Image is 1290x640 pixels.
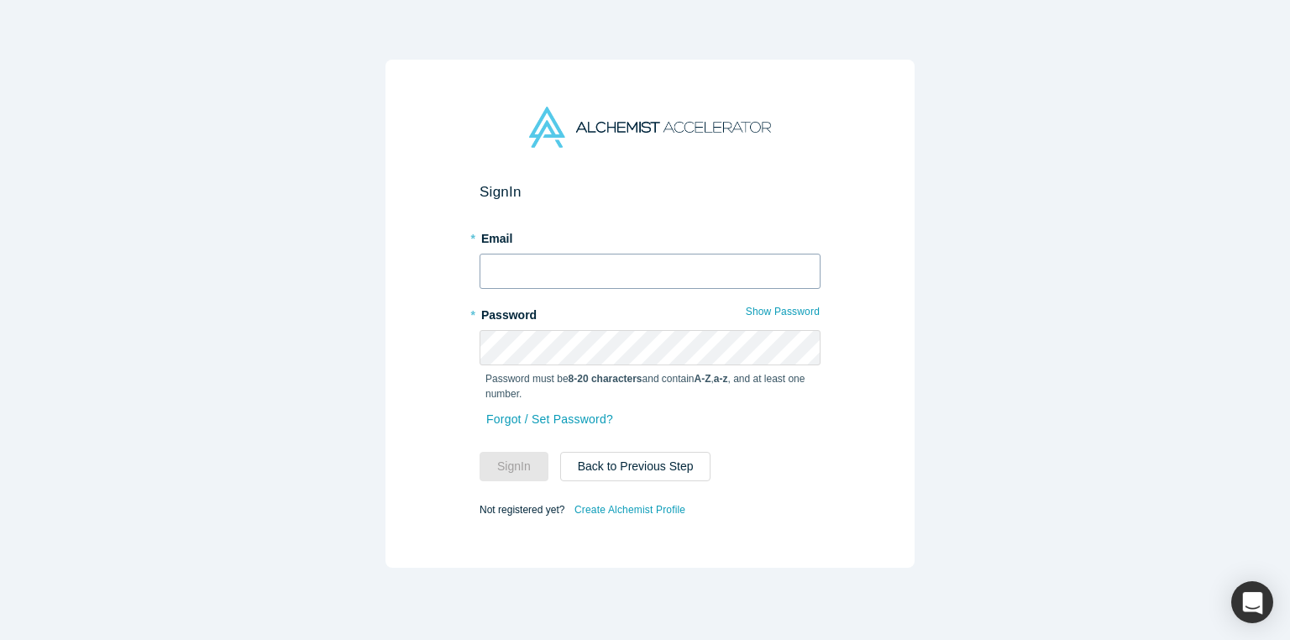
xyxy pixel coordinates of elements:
[480,183,821,201] h2: Sign In
[480,224,821,248] label: Email
[480,301,821,324] label: Password
[745,301,821,323] button: Show Password
[560,452,711,481] button: Back to Previous Step
[529,107,771,148] img: Alchemist Accelerator Logo
[485,371,815,401] p: Password must be and contain , , and at least one number.
[485,405,614,434] a: Forgot / Set Password?
[695,373,711,385] strong: A-Z
[714,373,728,385] strong: a-z
[574,499,686,521] a: Create Alchemist Profile
[480,503,564,515] span: Not registered yet?
[569,373,642,385] strong: 8-20 characters
[480,452,548,481] button: SignIn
